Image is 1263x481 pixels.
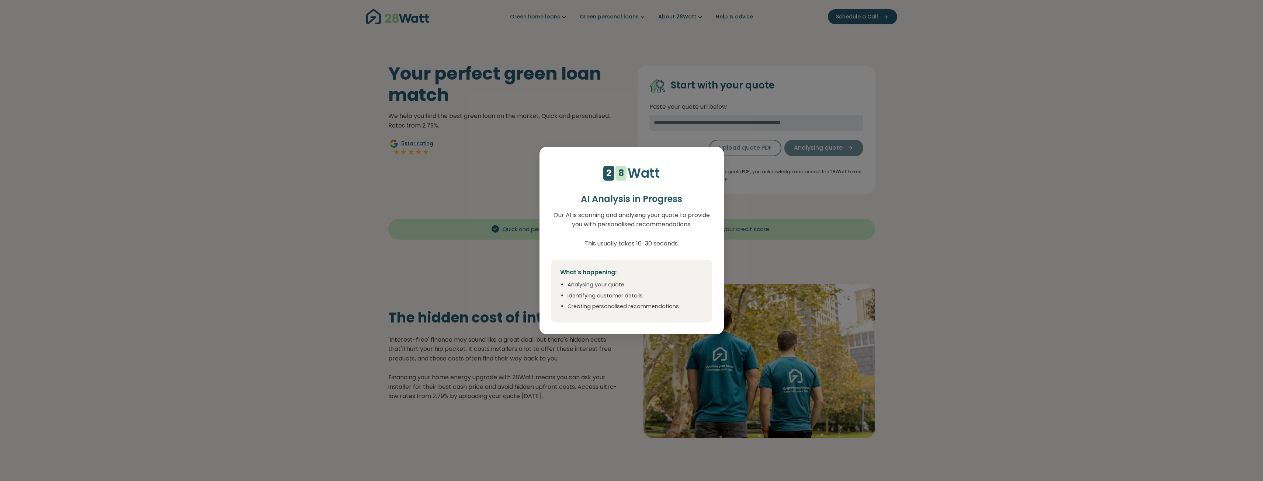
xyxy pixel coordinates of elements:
[628,163,660,184] p: Watt
[568,281,703,289] li: Analysing your quote
[560,269,703,276] h4: What's happening:
[606,166,611,181] div: 2
[551,210,712,248] p: Our AI is scanning and analysing your quote to provide you with personalised recommendations. Thi...
[618,166,624,181] div: 8
[568,292,703,300] li: Identifying customer details
[568,303,703,311] li: Creating personalised recommendations
[551,194,712,205] h2: AI Analysis in Progress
